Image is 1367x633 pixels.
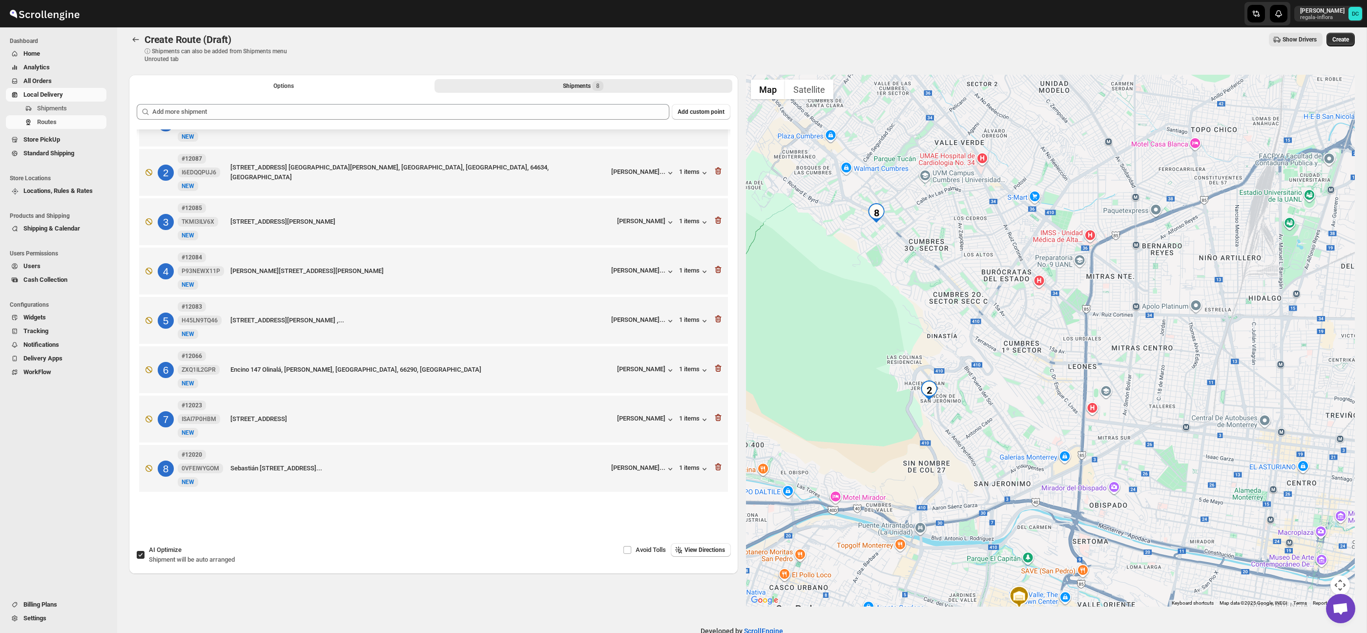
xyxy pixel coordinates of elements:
img: ScrollEngine [8,1,81,26]
span: NEW [182,331,194,338]
button: Cash Collection [6,273,106,287]
div: 2 [919,380,939,400]
button: Settings [6,612,106,625]
div: 1 items [679,415,709,424]
button: [PERSON_NAME]... [611,464,675,474]
span: Users Permissions [10,250,110,257]
span: TKMI3ILV6X [182,218,214,226]
button: Billing Plans [6,598,106,612]
input: Add more shipment [152,104,669,120]
span: Store PickUp [23,136,60,143]
button: [PERSON_NAME]... [611,168,675,178]
span: Billing Plans [23,601,57,608]
div: [PERSON_NAME]... [611,464,665,471]
span: NEW [182,232,194,239]
button: Analytics [6,61,106,74]
b: #12020 [182,451,202,458]
span: Add custom point [678,108,725,116]
button: 1 items [679,217,709,227]
div: [STREET_ADDRESS] [GEOGRAPHIC_DATA][PERSON_NAME], [GEOGRAPHIC_DATA], [GEOGRAPHIC_DATA], 64634, [GE... [230,163,607,182]
p: regala-inflora [1300,15,1345,21]
span: Notifications [23,341,59,348]
button: Routes [129,33,143,46]
div: Sebastián [STREET_ADDRESS]... [230,464,607,473]
button: Locations, Rules & Rates [6,184,106,198]
button: All Route Options [135,79,433,93]
b: #12066 [182,353,202,359]
span: Routes [37,118,57,126]
span: NEW [182,133,194,140]
div: [PERSON_NAME] [617,415,675,424]
span: All Orders [23,77,52,84]
span: Tracking [23,327,48,335]
span: Local Delivery [23,91,63,98]
span: Products and Shipping [10,212,110,220]
div: Encino 147 Olinalá, [PERSON_NAME], [GEOGRAPHIC_DATA], 66290, [GEOGRAPHIC_DATA] [230,365,613,375]
button: Add custom point [672,104,730,120]
div: 4 [158,263,174,279]
div: 3 [158,214,174,230]
span: Store Locations [10,174,110,182]
div: 7 [158,411,174,427]
button: Show street map [751,80,785,99]
div: Shipments [563,81,603,91]
div: 6 [158,362,174,378]
div: Open chat [1326,594,1355,623]
span: WorkFlow [23,368,51,376]
span: Users [23,262,41,270]
div: 1 items [679,267,709,276]
div: 1 items [679,464,709,474]
span: Analytics [23,63,50,71]
span: Locations, Rules & Rates [23,187,93,194]
div: [STREET_ADDRESS][PERSON_NAME] [230,217,613,227]
button: Show satellite imagery [785,80,833,99]
span: Standard Shipping [23,149,74,157]
div: [PERSON_NAME]... [611,267,665,274]
b: #12084 [182,254,202,261]
a: Report a map error [1313,600,1352,606]
span: ISAI7P0HBM [182,415,216,423]
div: [PERSON_NAME][STREET_ADDRESS][PERSON_NAME] [230,266,607,276]
button: Notifications [6,338,106,352]
span: 8 [596,82,600,90]
span: P93NEWX11P [182,267,220,275]
span: NEW [182,429,194,436]
span: AI Optimize [149,546,182,553]
button: [PERSON_NAME] [617,217,675,227]
span: Delivery Apps [23,355,62,362]
div: 1 items [679,365,709,375]
div: 2 [158,165,174,181]
button: [PERSON_NAME]... [611,267,675,276]
button: 1 items [679,168,709,178]
span: View Directions [684,546,725,554]
span: DAVID CORONADO [1348,7,1362,21]
div: [PERSON_NAME]... [611,316,665,323]
button: Delivery Apps [6,352,106,365]
span: NEW [182,479,194,485]
img: Google [748,594,781,607]
span: Shipment will be auto arranged [149,556,235,563]
span: Options [273,82,294,90]
button: Shipments [6,102,106,115]
div: Selected Shipments [129,96,738,501]
span: Settings [23,614,46,622]
b: #12085 [182,205,202,211]
span: NEW [182,183,194,190]
span: Dashboard [10,37,110,45]
button: Users [6,259,106,273]
button: Selected Shipments [435,79,732,93]
button: Create [1326,33,1355,46]
button: User menu [1294,6,1363,21]
span: Create [1332,36,1349,43]
span: Shipments [37,105,67,112]
p: [PERSON_NAME] [1300,7,1345,15]
span: Cash Collection [23,276,67,283]
span: Home [23,50,40,57]
button: Map camera controls [1330,575,1350,595]
b: #12083 [182,303,202,310]
div: [PERSON_NAME]... [611,168,665,175]
div: [PERSON_NAME] [617,365,675,375]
